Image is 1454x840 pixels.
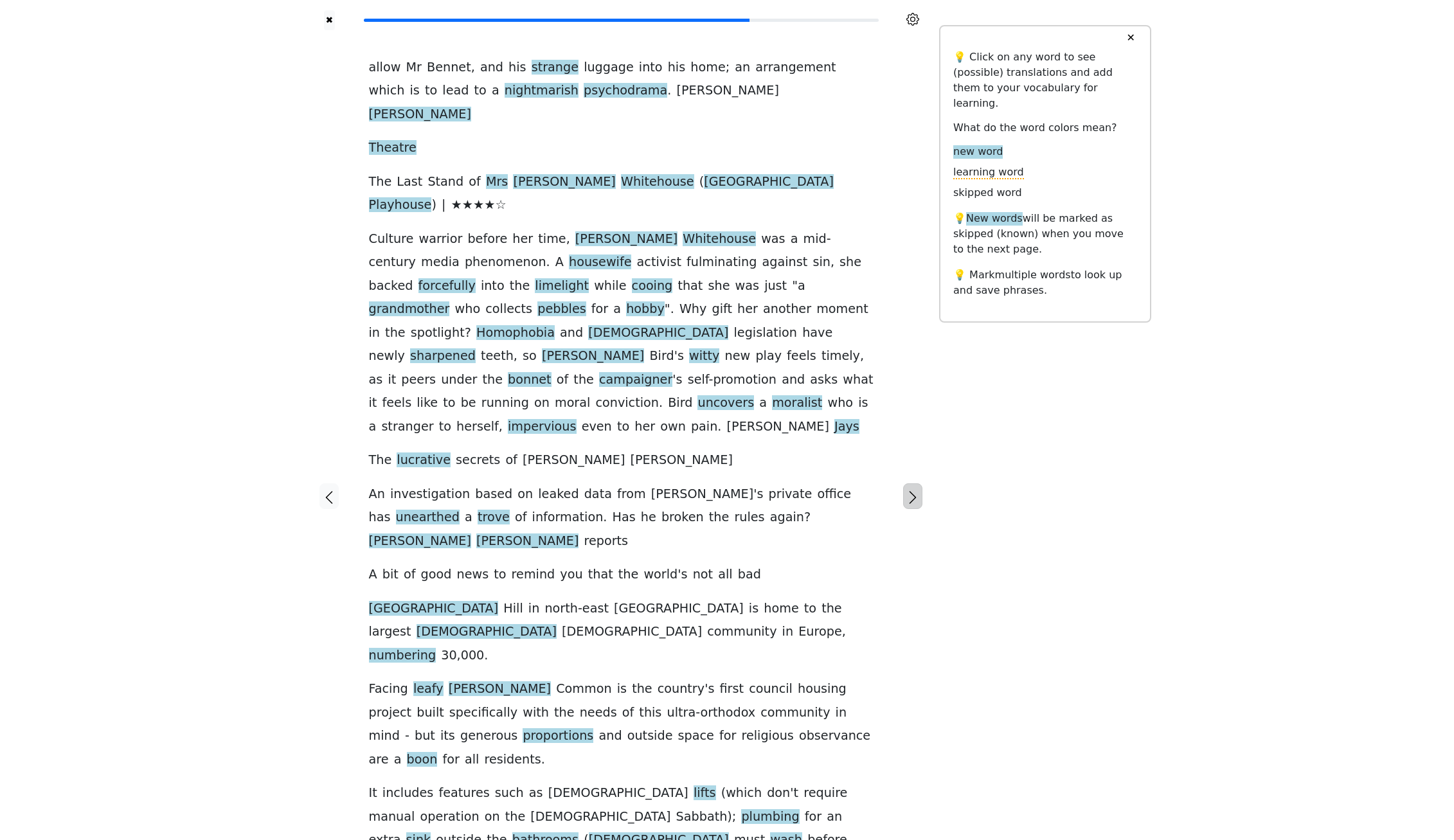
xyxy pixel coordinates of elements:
span: for [719,728,736,744]
span: [PERSON_NAME] [476,533,579,550]
span: under [441,372,477,388]
span: ; [726,60,730,76]
span: ) [431,197,436,213]
span: ); [727,809,736,825]
span: data [584,487,612,503]
span: trove [478,510,510,526]
span: arrangement [755,60,836,76]
span: t [794,785,799,801]
span: skipped word [953,186,1022,200]
span: Why [679,301,707,317]
span: to [474,83,487,99]
span: Facing [369,681,408,697]
span: to [804,601,816,617]
span: moral [555,395,590,411]
span: Common [556,681,611,697]
span: Stand [427,174,463,190]
span: The [369,452,392,469]
span: [GEOGRAPHIC_DATA] [614,601,744,617]
span: reports [584,533,629,550]
span: Bird [649,348,674,364]
span: running [481,395,529,411]
span: and [782,372,805,388]
span: the [482,372,503,388]
span: north-east [544,601,608,617]
span: an [827,809,842,825]
span: hobby [626,301,665,317]
span: [DEMOGRAPHIC_DATA] [562,624,702,640]
span: leaked [538,487,579,503]
span: require [803,785,847,801]
span: self-promotion [688,372,776,388]
span: . [484,648,488,664]
h6: What do the word colors mean? [953,121,1137,134]
span: it [369,395,377,411]
span: secrets [456,452,500,469]
span: first [720,681,744,697]
span: Has [613,510,636,526]
span: this [639,705,661,721]
span: , [457,648,461,664]
span: strange [532,60,579,76]
span: [PERSON_NAME] [630,452,732,469]
span: , [860,348,864,364]
span: his [668,60,686,76]
span: to [425,83,437,99]
span: an [735,60,750,76]
a: ✖ [324,10,335,30]
span: conviction [595,395,658,411]
span: housing [798,681,847,697]
span: her [512,231,533,247]
span: that [588,567,613,583]
span: ' [672,372,676,388]
span: a [759,395,767,411]
span: of [622,705,634,721]
span: was [761,231,785,247]
span: legislation [734,325,798,341]
span: of [505,452,517,469]
span: who [828,395,854,411]
span: a [394,752,402,768]
span: , [566,231,570,247]
span: has [369,510,391,526]
span: as [369,372,383,388]
span: leafy [413,681,444,697]
span: and [480,60,503,76]
span: . [667,83,671,99]
span: [PERSON_NAME] [575,231,678,247]
span: [PERSON_NAME] [449,681,551,697]
span: largest [369,624,411,640]
span: [PERSON_NAME] [542,348,644,364]
span: a [492,83,499,99]
span: which [726,785,762,801]
span: unearthed [396,510,460,526]
span: play [755,348,782,364]
span: Sabbath [676,809,728,825]
span: which [369,83,405,99]
span: of [557,372,569,388]
span: who [455,301,481,317]
span: office [818,487,852,503]
span: rules [734,510,764,526]
span: as [529,785,543,801]
span: before [467,231,507,247]
span: [PERSON_NAME] [727,419,829,435]
span: [DEMOGRAPHIC_DATA] [548,785,688,801]
span: broken [661,510,704,526]
span: fulminating [687,255,757,271]
span: includes [382,785,434,801]
span: you [560,567,582,583]
span: for [805,809,821,825]
span: sharpened [410,348,476,364]
span: is [858,395,868,411]
span: , [830,255,834,271]
span: her [737,301,758,317]
span: The [369,174,392,190]
span: it [388,372,396,388]
span: learning word [953,166,1024,179]
span: . [717,419,721,435]
span: for [591,301,608,317]
span: A [555,255,564,271]
span: s [678,348,684,364]
span: plumbing [741,809,799,825]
